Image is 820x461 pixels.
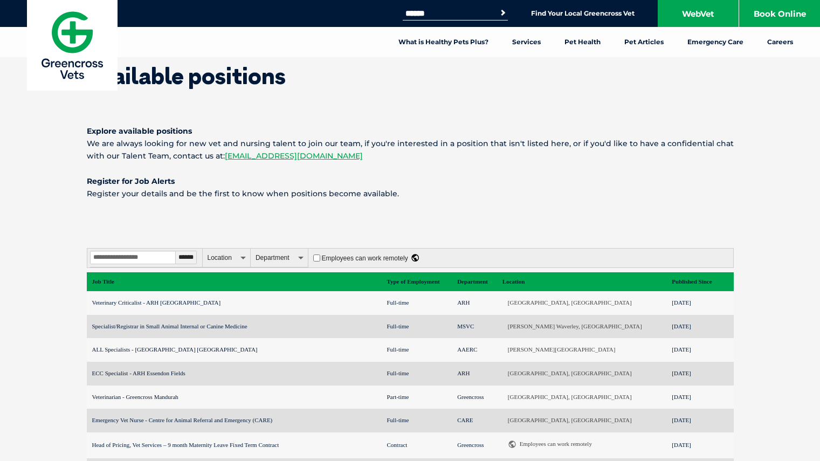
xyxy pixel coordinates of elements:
td: [DATE] [666,386,733,409]
td: Full-time [381,315,452,339]
td: Specialist/Registrar in Small Animal Internal or Canine Medicine [87,315,382,339]
span: Location [202,249,250,267]
p: We are always looking for new vet and nursing talent to join our team, if you're interested in a ... [87,125,734,163]
a: Find Your Local Greencross Vet [531,9,635,18]
td: [DATE] [666,338,733,362]
nobr: Department [457,278,488,285]
p: Register your details and be the first to know when positions become available. [87,175,734,200]
td: Greencross [452,432,497,458]
strong: Register for Job Alerts [87,176,175,186]
td: MSVC [452,315,497,339]
td: [DATE] [666,409,733,432]
td: Full-time [381,362,452,386]
button: Search [498,8,508,18]
td: Full-time [381,338,452,362]
a: Pet Articles [612,27,676,57]
iframe: Notify me of jobs [87,212,734,235]
td: ECC Specialist - ARH Essendon Fields [87,362,382,386]
a: [EMAIL_ADDRESS][DOMAIN_NAME] [225,151,363,161]
nobr: Location [502,278,525,285]
a: What is Healthy Pets Plus? [387,27,500,57]
strong: Explore available positions [87,126,192,136]
td: [DATE] [666,432,733,458]
td: ARH [452,291,497,315]
nobr: Published Since [672,278,712,285]
a: Services [500,27,553,57]
a: Emergency Care [676,27,755,57]
td: ARH [452,362,497,386]
label: Employees can work remotely [320,254,419,262]
h1: Available positions [87,65,734,87]
nobr: Type of Employment [387,278,439,285]
nobr: Job Title [92,278,114,285]
td: ALL Specialists - [GEOGRAPHIC_DATA] [GEOGRAPHIC_DATA] [87,338,382,362]
td: Veterinary Criticalist - ARH [GEOGRAPHIC_DATA] [87,291,382,315]
td: [DATE] [666,291,733,315]
td: Full-time [381,291,452,315]
td: Head of Pricing, Vet Services – 9 month Maternity Leave Fixed Term Contract [87,432,382,458]
td: Veterinarian - Greencross Mandurah [87,386,382,409]
td: AAERC [452,338,497,362]
a: Careers [755,27,805,57]
a: Pet Health [553,27,612,57]
td: Contract [381,432,452,458]
td: [DATE] [666,315,733,339]
td: Greencross [452,386,497,409]
td: Full-time [381,409,452,432]
td: Part-time [381,386,452,409]
td: Emergency Vet Nurse - Centre for Animal Referral and Emergency (CARE) [87,409,382,432]
td: [DATE] [666,362,733,386]
span: Department [250,249,308,267]
input: Filter by title, expertise [90,251,176,264]
td: CARE [452,409,497,432]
